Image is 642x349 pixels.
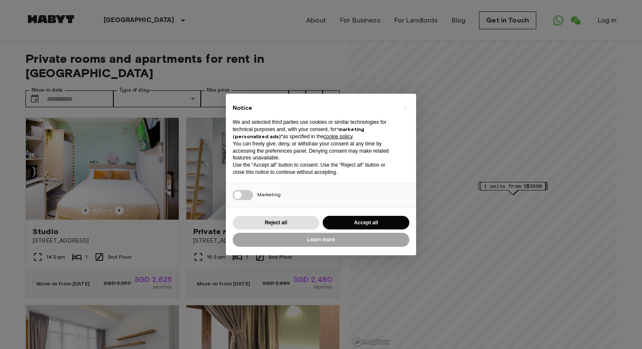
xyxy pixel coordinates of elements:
strong: “marketing (personalized ads)” [233,126,364,140]
button: Close this notice [398,101,412,114]
span: Marketing [257,191,281,198]
h2: Notice [233,104,396,112]
a: cookie policy [324,134,352,140]
p: Use the “Accept all” button to consent. Use the “Reject all” button or close this notice to conti... [233,162,396,176]
span: × [404,102,407,112]
button: Accept all [323,216,409,230]
button: Learn more [233,233,409,247]
p: We and selected third parties use cookies or similar technologies for technical purposes and, wit... [233,119,396,140]
p: You can freely give, deny, or withdraw your consent at any time by accessing the preferences pane... [233,140,396,162]
button: Reject all [233,216,319,230]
